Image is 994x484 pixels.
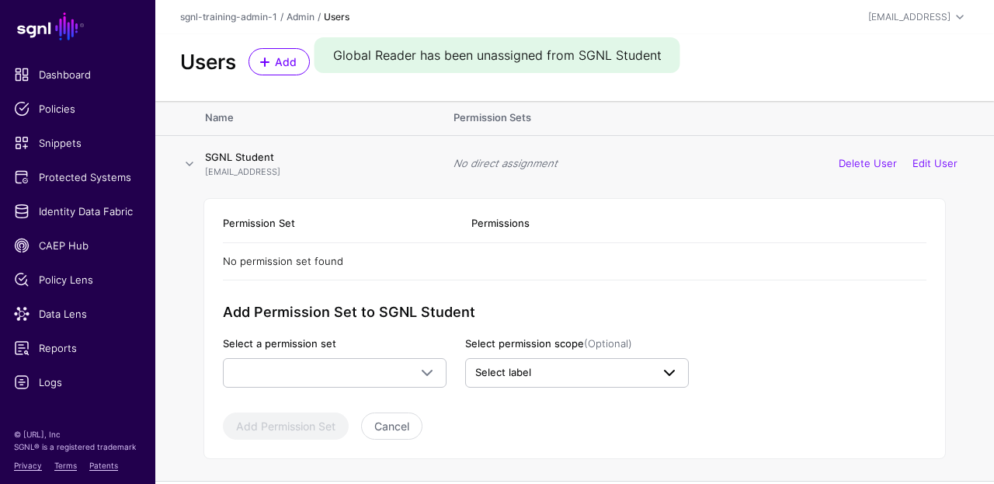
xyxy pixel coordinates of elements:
th: Permissions [456,205,926,242]
span: Add [273,54,299,70]
a: Delete User [839,157,897,169]
span: Snippets [14,135,141,151]
div: / [277,10,287,24]
em: No direct assignment [454,157,558,169]
span: Dashboard [14,67,141,82]
span: CAEP Hub [14,238,141,253]
a: Edit User [912,157,958,169]
a: Reports [3,333,152,364]
a: Identity Data Fabric [3,196,152,227]
span: Data Lens [14,306,141,322]
button: Cancel [361,413,422,440]
span: Reports [14,340,141,356]
a: Logs [3,367,152,398]
span: Policy Lens [14,272,141,287]
label: Select permission scope [465,336,632,352]
a: SGNL [9,9,146,44]
p: SGNL® is a registered trademark [14,440,141,453]
h2: Users [180,50,236,74]
a: sgnl-training-admin-1 [180,11,277,23]
div: Global Reader has been unassigned from SGNL Student [315,37,680,73]
label: Select a permission set [223,336,336,352]
p: [EMAIL_ADDRESS] [205,165,422,179]
span: Select label [475,366,531,378]
span: Identity Data Fabric [14,204,141,219]
span: Protected Systems [14,169,141,185]
h4: SGNL Student [205,150,422,164]
a: Terms [54,461,77,470]
div: / [315,10,324,24]
a: CAEP Hub [3,230,152,261]
a: Patents [89,461,118,470]
strong: Users [324,11,349,23]
a: Privacy [14,461,42,470]
span: (Optional) [584,337,632,350]
a: Policies [3,93,152,124]
a: Snippets [3,127,152,158]
p: © [URL], Inc [14,428,141,440]
span: Policies [14,101,141,117]
th: Name [205,101,438,135]
a: Data Lens [3,298,152,329]
th: Permission Sets [438,101,994,135]
div: [EMAIL_ADDRESS] [868,10,951,24]
h2: Add Permission Set to SGNL Student [223,304,689,321]
a: Add [248,48,310,75]
a: Admin [287,11,315,23]
a: Policy Lens [3,264,152,295]
th: Permission Set [223,205,456,242]
a: Protected Systems [3,162,152,193]
span: Logs [14,374,141,390]
a: Dashboard [3,59,152,90]
td: No permission set found [223,242,926,280]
